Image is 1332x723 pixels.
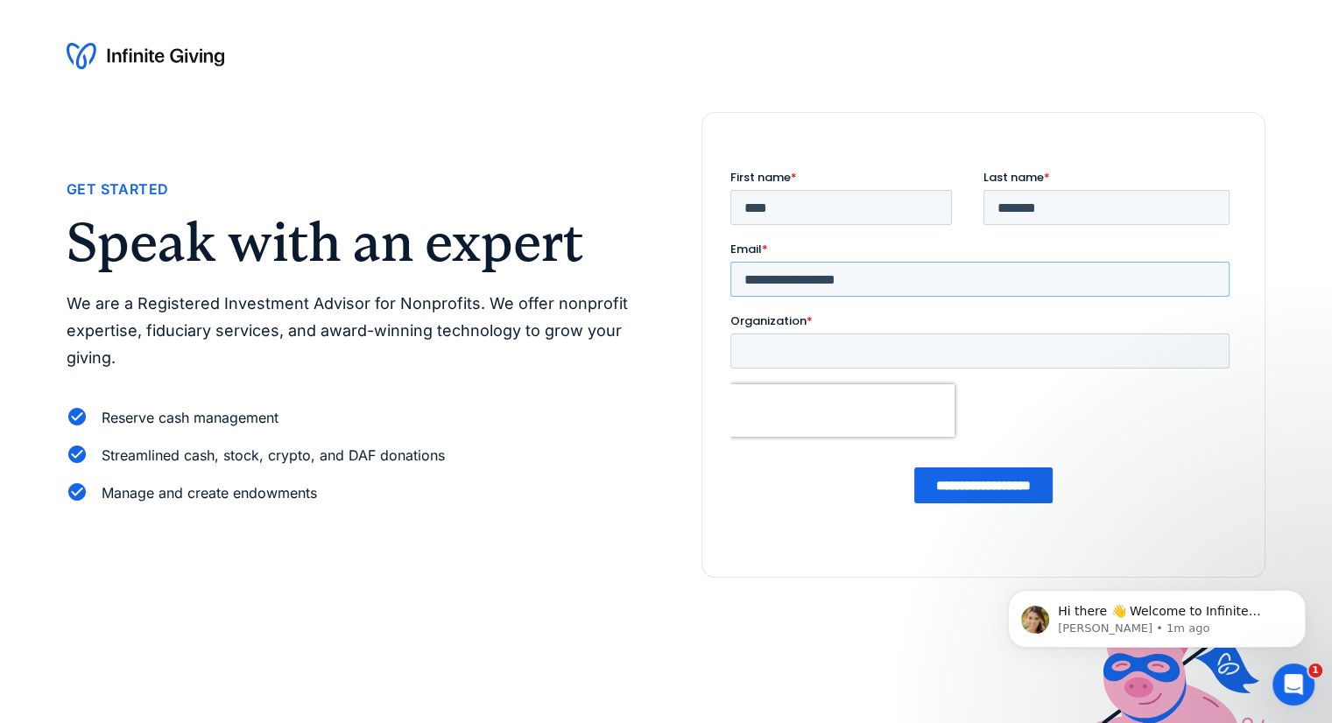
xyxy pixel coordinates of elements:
[982,553,1332,676] iframe: Intercom notifications message
[67,291,631,371] p: We are a Registered Investment Advisor for Nonprofits. We offer nonprofit expertise, fiduciary se...
[1272,663,1314,705] iframe: Intercom live chat
[67,178,168,201] div: Get Started
[1308,663,1322,677] span: 1
[730,169,1237,549] iframe: Form 0
[67,215,631,270] h2: Speak with an expert
[102,406,278,430] div: Reserve cash management
[102,444,445,467] div: Streamlined cash, stock, crypto, and DAF donations
[102,481,317,505] div: Manage and create endowments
